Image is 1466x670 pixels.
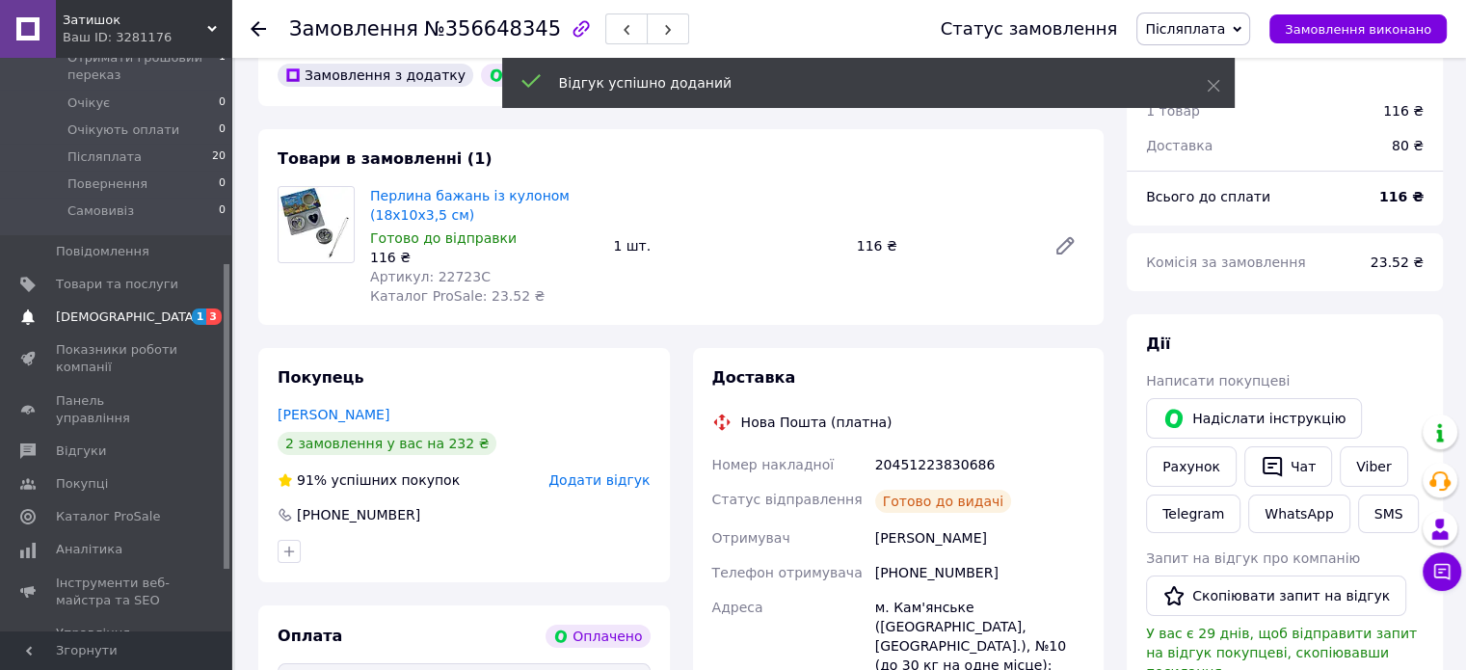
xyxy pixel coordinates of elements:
div: 1 шт. [605,232,848,259]
span: Панель управління [56,392,178,427]
span: [DEMOGRAPHIC_DATA] [56,308,199,326]
button: Надіслати інструкцію [1146,398,1362,439]
div: 116 ₴ [370,248,598,267]
div: Відгук успішно доданий [559,73,1159,93]
span: Отримувач [712,530,790,546]
span: Покупець [278,368,364,387]
span: Адреса [712,600,763,615]
span: Артикул: 22723C [370,269,491,284]
span: Замовлення виконано [1285,22,1431,37]
span: Готово до відправки [370,230,517,246]
span: Каталог ProSale [56,508,160,525]
div: [PHONE_NUMBER] [295,505,422,524]
img: Перлина бажань із кулоном (18х10х3,5 см) [279,187,354,262]
span: Покупці [56,475,108,493]
span: Номер накладної [712,457,835,472]
button: Рахунок [1146,446,1237,487]
span: Доставка [712,368,796,387]
a: Редагувати [1046,227,1084,265]
span: Всього до сплати [1146,189,1270,204]
div: Оплачено [546,625,650,648]
div: Нова Пошта (платна) [736,413,897,432]
div: Ваш ID: 3281176 [63,29,231,46]
span: 0 [219,121,226,139]
span: Комісія за замовлення [1146,255,1306,270]
button: Чат [1244,446,1332,487]
span: Телефон отримувача [712,565,863,580]
a: [PERSON_NAME] [278,407,389,422]
span: Очікує [67,94,110,112]
div: успішних покупок [278,470,460,490]
span: Самовивіз [67,202,134,220]
span: 23.52 ₴ [1371,255,1424,270]
span: Оплата [278,627,342,645]
span: Запит на відгук про компанію [1146,550,1360,566]
div: Повернутися назад [251,19,266,39]
span: Повідомлення [56,243,149,260]
span: Інструменти веб-майстра та SEO [56,575,178,609]
span: Товари в замовленні (1) [278,149,493,168]
span: 0 [219,175,226,193]
div: 20451223830686 [871,447,1088,482]
div: 2 замовлення у вас на 232 ₴ [278,432,496,455]
span: Доставка [1146,138,1213,153]
span: Затишок [63,12,207,29]
span: Повернення [67,175,147,193]
span: Очікують оплати [67,121,179,139]
button: SMS [1358,495,1420,533]
span: 1 [192,308,207,325]
a: WhatsApp [1248,495,1349,533]
span: Статус відправлення [712,492,863,507]
span: Управління сайтом [56,625,178,659]
span: 91% [297,472,327,488]
span: 0 [219,94,226,112]
div: 116 ₴ [1383,101,1424,121]
a: Telegram [1146,495,1240,533]
span: Дії [1146,335,1170,353]
span: Замовлення [289,17,418,40]
div: 80 ₴ [1380,124,1435,167]
div: Статус замовлення [941,19,1118,39]
span: Каталог ProSale: 23.52 ₴ [370,288,545,304]
span: Аналітика [56,541,122,558]
span: Написати покупцеві [1146,373,1290,389]
b: 116 ₴ [1379,189,1424,204]
span: Післяплата [1145,21,1225,37]
div: 116 ₴ [849,232,1038,259]
span: Післяплата [67,148,142,166]
div: Готово до видачі [875,490,1012,513]
span: Додати відгук [548,472,650,488]
div: [PERSON_NAME] [871,521,1088,555]
span: 3 [206,308,222,325]
a: Viber [1340,446,1407,487]
span: №356648345 [424,17,561,40]
div: [PHONE_NUMBER] [871,555,1088,590]
span: 1 [219,49,226,84]
button: Скопіювати запит на відгук [1146,576,1406,616]
button: Чат з покупцем [1423,552,1461,591]
span: Товари та послуги [56,276,178,293]
span: 0 [219,202,226,220]
span: Відгуки [56,442,106,460]
span: 20 [212,148,226,166]
div: Замовлення з додатку [278,64,473,87]
a: Перлина бажань із кулоном (18х10х3,5 см) [370,188,570,223]
span: Отримати грошовий переказ [67,49,219,84]
div: Оплачено [481,64,585,87]
span: Показники роботи компанії [56,341,178,376]
button: Замовлення виконано [1269,14,1447,43]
